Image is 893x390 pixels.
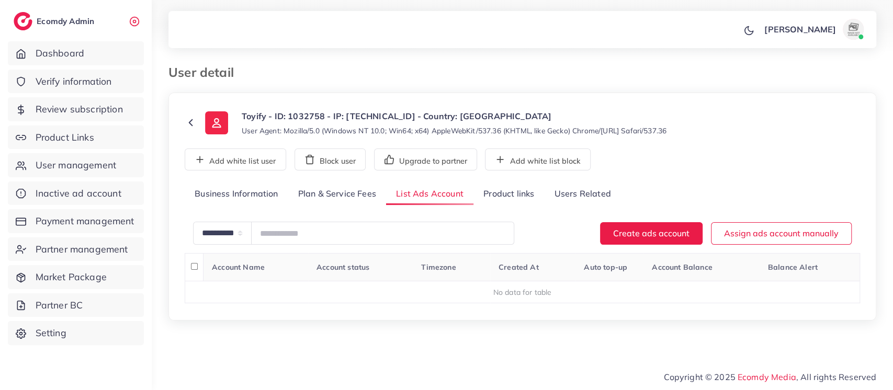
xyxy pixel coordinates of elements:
a: Business Information [185,183,288,205]
span: User management [36,158,116,172]
p: [PERSON_NAME] [764,23,836,36]
a: Users Related [544,183,620,205]
button: Upgrade to partner [374,148,477,170]
button: Add white list block [485,148,591,170]
a: Dashboard [8,41,144,65]
img: avatar [843,19,864,40]
span: Inactive ad account [36,187,121,200]
span: Review subscription [36,102,123,116]
a: Plan & Service Fees [288,183,386,205]
span: Market Package [36,270,107,284]
a: Partner management [8,237,144,261]
span: Balance Alert [768,262,818,272]
a: [PERSON_NAME]avatar [759,19,868,40]
span: , All rights Reserved [796,371,876,383]
a: Inactive ad account [8,181,144,205]
button: Create ads account [600,222,703,245]
h3: User detail [168,65,242,80]
span: Copyright © 2025 [664,371,876,383]
img: ic-user-info.36bf1079.svg [205,111,228,134]
span: Account Balance [652,262,712,272]
button: Assign ads account manually [711,222,852,245]
a: User management [8,153,144,177]
a: Product links [473,183,544,205]
div: No data for table [191,287,854,297]
a: Ecomdy Media [738,372,796,382]
a: logoEcomdy Admin [14,12,97,30]
button: Block user [295,148,366,170]
a: Verify information [8,70,144,94]
span: Account status [316,262,369,272]
a: Payment management [8,209,144,233]
span: Account Name [212,262,265,272]
img: logo [14,12,32,30]
button: Add white list user [185,148,286,170]
span: Partner BC [36,299,83,312]
span: Auto top-up [584,262,627,272]
span: Setting [36,326,66,340]
span: Timezone [421,262,456,272]
a: Partner BC [8,293,144,317]
span: Product Links [36,131,94,144]
a: Setting [8,321,144,345]
a: Market Package [8,265,144,289]
a: Product Links [8,125,144,150]
h2: Ecomdy Admin [37,16,97,26]
span: Dashboard [36,47,84,60]
span: Partner management [36,243,128,256]
a: List Ads Account [386,183,473,205]
p: Toyify - ID: 1032758 - IP: [TECHNICAL_ID] - Country: [GEOGRAPHIC_DATA] [242,110,666,122]
span: Created At [499,262,539,272]
a: Review subscription [8,97,144,121]
small: User Agent: Mozilla/5.0 (Windows NT 10.0; Win64; x64) AppleWebKit/537.36 (KHTML, like Gecko) Chro... [242,125,666,136]
span: Payment management [36,214,134,228]
span: Verify information [36,75,112,88]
